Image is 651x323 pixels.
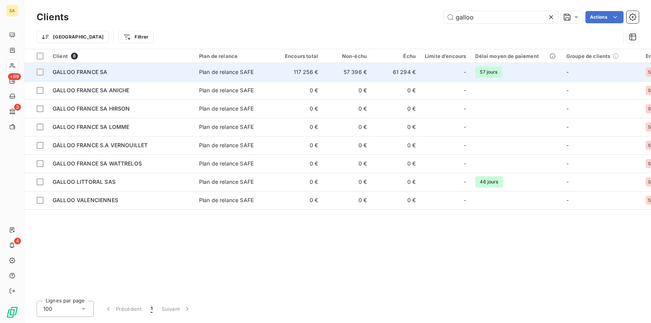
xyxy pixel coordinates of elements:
span: 1 [151,305,153,313]
td: 57 396 € [323,63,371,81]
button: Précédent [100,301,146,317]
span: GALLOO LITTORAL SAS [53,178,116,185]
td: 0 € [274,136,323,154]
div: Plan de relance SAFE [199,160,254,167]
iframe: Intercom live chat [625,297,643,315]
td: 0 € [274,191,323,209]
td: 0 € [274,118,323,136]
span: 8 [71,53,78,59]
span: 4 [14,238,21,244]
button: 1 [146,301,157,317]
span: GALLOO FRANCE S.A VERNOUILLET [53,142,148,148]
h3: Clients [37,10,69,24]
td: 0 € [371,81,420,100]
div: Plan de relance SAFE [199,141,254,149]
div: Plan de relance SAFE [199,178,254,186]
span: 100 [43,305,52,313]
span: - [566,105,569,112]
span: GALLOO FRANCE SA [53,69,107,75]
span: - [566,124,569,130]
td: 0 € [323,136,371,154]
span: - [464,105,466,112]
td: 0 € [371,173,420,191]
span: - [464,178,466,186]
input: Rechercher [444,11,558,23]
button: Suivant [157,301,196,317]
span: - [464,87,466,94]
td: 0 € [274,154,323,173]
div: Plan de relance SAFE [199,105,254,112]
span: 57 jours [475,66,502,78]
span: 3 [14,104,21,111]
td: 0 € [323,100,371,118]
span: - [464,160,466,167]
td: 0 € [274,100,323,118]
span: GALLOO VALENCIENNES [53,197,118,203]
span: - [464,196,466,204]
span: Groupe de clients [566,53,611,59]
span: - [464,68,466,76]
td: 0 € [274,81,323,100]
span: - [566,160,569,167]
td: 0 € [371,118,420,136]
span: GALLOO FRANCE SA ANICHE [53,87,129,93]
td: 0 € [323,81,371,100]
button: Actions [585,11,624,23]
button: Filtrer [118,31,153,43]
div: Délai moyen de paiement [475,53,557,59]
div: Plan de relance SAFE [199,123,254,131]
div: SA [6,5,18,17]
td: 0 € [323,154,371,173]
img: Logo LeanPay [6,306,18,318]
td: 0 € [371,136,420,154]
td: 0 € [371,100,420,118]
td: 0 € [323,118,371,136]
td: 0 € [274,173,323,191]
td: 0 € [371,191,420,209]
span: - [566,142,569,148]
td: 117 256 € [274,63,323,81]
div: Plan de relance SAFE [199,68,254,76]
span: - [566,197,569,203]
span: GALLOO FRANCE SA LOMME [53,124,129,130]
span: - [566,178,569,185]
span: Client [53,53,68,59]
div: Non-échu [327,53,367,59]
button: [GEOGRAPHIC_DATA] [37,31,109,43]
div: Plan de relance [199,53,269,59]
span: GALLOO FRANCE SA HIRSON [53,105,130,112]
td: 61 294 € [371,63,420,81]
span: - [464,123,466,131]
div: Échu [376,53,416,59]
div: Plan de relance SAFE [199,196,254,204]
td: 0 € [323,191,371,209]
span: - [566,87,569,93]
td: 0 € [371,154,420,173]
span: - [566,69,569,75]
div: Limite d’encours [425,53,466,59]
span: +99 [8,73,21,80]
span: - [464,141,466,149]
span: 46 jours [475,176,503,188]
td: 0 € [323,173,371,191]
div: Plan de relance SAFE [199,87,254,94]
span: GALLOO FRANCE SA WATTRELOS [53,160,142,167]
div: Encours total [278,53,318,59]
